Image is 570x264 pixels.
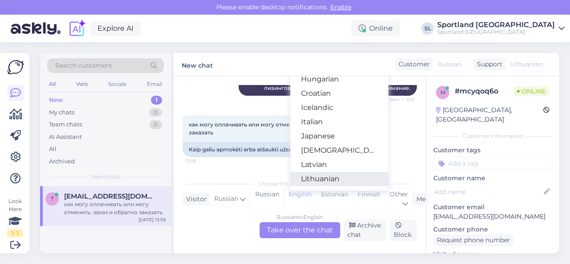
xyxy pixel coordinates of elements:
div: Support [473,60,502,69]
p: Customer tags [433,146,552,155]
div: [DATE] 13:59 [138,216,166,223]
div: 0 [149,108,162,117]
a: Japanese [290,129,388,143]
span: temirbekovsagymbek55@gmail.com [64,192,157,200]
a: Norwegian Bokmål [290,186,388,200]
a: [DEMOGRAPHIC_DATA] [290,143,388,158]
div: # mcyqoq6o [455,86,513,97]
a: Italian [290,115,388,129]
div: All [49,145,57,154]
div: Socials [106,78,128,90]
span: Online [513,86,550,96]
img: Askly Logo [7,60,24,74]
a: Explore AI [90,21,141,36]
span: Russian [214,194,238,204]
div: Request phone number [433,234,514,246]
div: Archived [49,157,75,166]
img: explore-ai [68,19,86,38]
input: Add a tag [433,157,552,170]
div: 1 [151,96,162,105]
div: Choose the language and reply [183,180,417,188]
span: 13:59 [185,158,219,164]
div: Sportland [GEOGRAPHIC_DATA] [437,28,555,36]
div: как могу оплачивать или могу отменить. заказ и обратно заказать [64,200,166,216]
div: Customer information [433,132,552,140]
div: Take over the chat [260,222,340,238]
div: English [284,188,316,211]
div: Block [390,219,417,241]
p: Customer email [433,203,552,212]
p: Customer name [433,174,552,183]
a: Croatian [290,86,388,101]
span: как могу оплачивать или могу отменить. заказ и обратно заказать [189,121,352,136]
div: Sportland [GEOGRAPHIC_DATA] [437,21,555,28]
div: Archive chat [344,219,387,241]
input: Add name [434,187,542,197]
span: Search customers [55,61,112,70]
span: Lithuanian [510,60,543,69]
div: My chats [49,108,74,117]
a: Lithuanian [290,172,388,186]
span: Seen ✓ 9:12 [381,96,414,103]
div: Customer [395,60,430,69]
div: Russian to English [277,213,323,221]
p: Visited pages [433,250,552,259]
span: Other [390,190,408,198]
div: New [49,96,63,105]
div: Look Here [7,197,23,237]
span: New chats [91,173,120,181]
a: Icelandic [290,101,388,115]
a: Latvian [290,158,388,172]
p: [EMAIL_ADDRESS][DOMAIN_NAME] [433,212,552,221]
div: Me [413,195,426,204]
div: SL [421,22,434,35]
div: Visitor [183,195,207,204]
a: Hungarian [290,72,388,86]
div: Kaip galiu apmokėti arba atšaukti užsakymą ir jį grąžinti? [183,142,361,157]
div: Russian [251,188,284,211]
div: Email [145,78,164,90]
span: t [51,195,54,202]
div: AI Assistant [49,133,82,142]
a: Sportland [GEOGRAPHIC_DATA]Sportland [GEOGRAPHIC_DATA] [437,21,565,36]
p: Customer phone [433,225,552,234]
div: Team chats [49,120,82,129]
div: Online [351,20,400,37]
div: All [47,78,57,90]
div: Web [74,78,90,90]
span: m [440,89,445,96]
div: Finnish [353,188,385,211]
span: Russian [437,60,461,69]
div: [GEOGRAPHIC_DATA], [GEOGRAPHIC_DATA] [436,106,543,124]
div: 1 / 3 [7,229,23,237]
div: Estonian [316,188,353,211]
div: 0 [149,120,162,129]
label: New chat [182,58,213,70]
span: Enable [328,3,354,11]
